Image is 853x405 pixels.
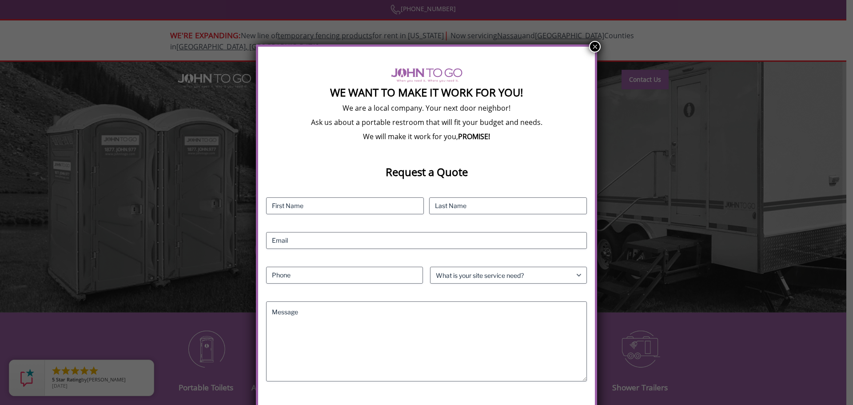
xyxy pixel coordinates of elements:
[266,267,423,284] input: Phone
[386,164,468,179] strong: Request a Quote
[266,232,587,249] input: Email
[458,132,490,141] b: PROMISE!
[330,85,523,100] strong: We Want To Make It Work For You!
[589,41,601,52] button: Close
[429,197,587,214] input: Last Name
[266,103,587,113] p: We are a local company. Your next door neighbor!
[266,197,424,214] input: First Name
[266,117,587,127] p: Ask us about a portable restroom that will fit your budget and needs.
[266,132,587,141] p: We will make it work for you,
[391,68,462,82] img: logo of viptogo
